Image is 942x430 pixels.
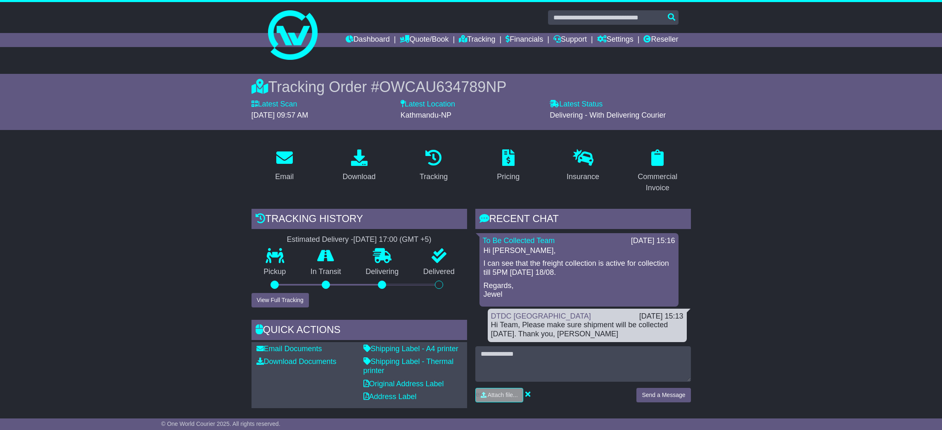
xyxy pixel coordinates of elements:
div: Quick Actions [252,320,467,342]
div: Hi Team, Please make sure shipment will be collected [DATE]. Thank you, [PERSON_NAME] [491,321,683,338]
a: Support [553,33,587,47]
a: Tracking [459,33,495,47]
div: [DATE] 15:16 [631,236,675,246]
a: Reseller [643,33,678,47]
p: Delivering [354,267,411,276]
div: Pricing [497,171,520,182]
a: Quote/Book [400,33,448,47]
div: [DATE] 17:00 (GMT +5) [354,235,432,244]
a: Download [337,146,381,185]
a: Insurance [561,146,605,185]
label: Latest Location [401,100,455,109]
a: Commercial Invoice [624,146,691,196]
span: [DATE] 09:57 AM [252,111,308,119]
a: Financials [505,33,543,47]
a: Email Documents [256,345,322,353]
a: DTDC [GEOGRAPHIC_DATA] [491,312,591,320]
div: Estimated Delivery - [252,235,467,244]
p: Pickup [252,267,299,276]
a: Tracking [414,146,453,185]
div: Commercial Invoice [630,171,686,194]
a: Download Documents [256,357,337,366]
div: Tracking [420,171,448,182]
label: Latest Scan [252,100,297,109]
p: Delivered [411,267,467,276]
div: Insurance [567,171,599,182]
span: OWCAU634789NP [379,78,506,95]
button: View Full Tracking [252,293,309,307]
a: Shipping Label - A4 printer [363,345,458,353]
p: Regards, Jewel [484,281,674,299]
div: RECENT CHAT [475,209,691,231]
div: Tracking history [252,209,467,231]
a: Address Label [363,392,417,401]
p: In Transit [298,267,354,276]
a: Shipping Label - Thermal printer [363,357,454,375]
p: I can see that the freight collection is active for collection till 5PM [DATE] 18/08. [484,259,674,277]
div: [DATE] 15:13 [639,312,683,321]
div: Tracking Order # [252,78,691,96]
p: Hi [PERSON_NAME], [484,246,674,255]
a: Pricing [491,146,525,185]
div: Email [275,171,294,182]
a: Settings [597,33,634,47]
span: Kathmandu-NP [401,111,451,119]
a: Original Address Label [363,380,444,388]
div: Download [342,171,375,182]
span: © One World Courier 2025. All rights reserved. [161,421,280,427]
a: Email [270,146,299,185]
a: Dashboard [346,33,390,47]
span: Delivering - With Delivering Courier [550,111,666,119]
label: Latest Status [550,100,603,109]
button: Send a Message [636,388,690,402]
a: To Be Collected Team [483,236,555,245]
